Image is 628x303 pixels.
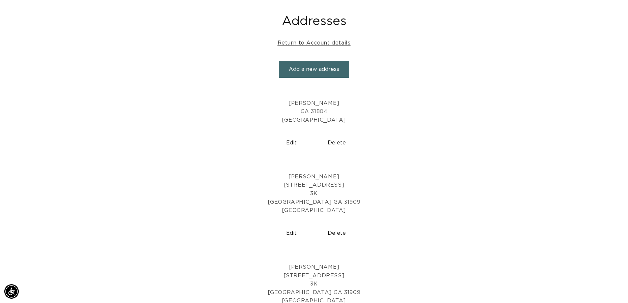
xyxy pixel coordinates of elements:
[316,225,357,242] button: Delete 2
[5,173,623,215] p: [PERSON_NAME] [STREET_ADDRESS] 3K [GEOGRAPHIC_DATA] GA 31909 [GEOGRAPHIC_DATA]
[5,14,623,30] h1: Addresses
[271,225,312,242] button: Edit address 2
[271,135,312,151] button: Edit address 1
[279,61,349,78] button: Add a new address
[4,284,19,299] div: Accessibility Menu
[278,38,351,48] a: Return to Account details
[5,99,623,125] p: [PERSON_NAME] GA 31804 [GEOGRAPHIC_DATA]
[316,135,357,151] button: Delete 1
